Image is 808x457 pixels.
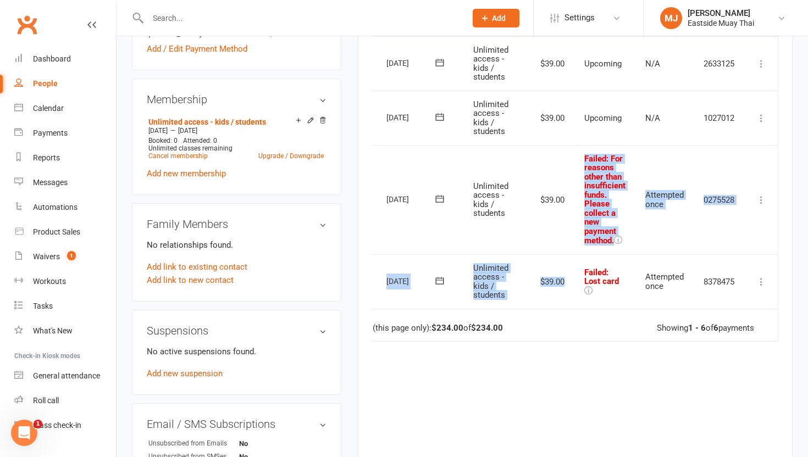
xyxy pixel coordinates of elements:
[584,59,622,69] span: Upcoming
[33,104,64,113] div: Calendar
[147,369,223,378] a: Add new suspension
[492,14,506,23] span: Add
[14,269,116,294] a: Workouts
[473,99,508,137] span: Unlimited access - kids / students
[688,18,754,28] div: Eastside Muay Thai
[147,42,247,55] a: Add / Edit Payment Method
[14,121,116,146] a: Payments
[527,91,574,145] td: $39.00
[33,396,59,405] div: Roll call
[352,324,503,333] div: Total (this page only): of
[14,294,116,319] a: Tasks
[147,274,234,287] a: Add link to new contact
[584,113,622,123] span: Upcoming
[258,152,324,160] a: Upgrade / Downgrade
[431,323,463,333] strong: $234.00
[33,227,80,236] div: Product Sales
[33,178,68,187] div: Messages
[33,79,58,88] div: People
[148,137,178,144] span: Booked: 0
[148,144,233,152] span: Unlimited classes remaining
[33,203,78,211] div: Automations
[147,238,326,252] p: No relationships found.
[14,364,116,388] a: General attendance kiosk mode
[33,302,53,310] div: Tasks
[11,420,37,446] iframe: Intercom live chat
[33,371,100,380] div: General attendance
[14,220,116,244] a: Product Sales
[147,218,326,230] h3: Family Members
[14,195,116,220] a: Automations
[473,263,508,300] span: Unlimited access - kids / students
[386,272,437,289] div: [DATE]
[183,137,217,144] span: Attended: 0
[13,11,41,38] a: Clubworx
[33,252,60,261] div: Waivers
[584,154,626,246] span: : For reasons other than insufficient funds. Please collect a new payment method.
[584,154,626,246] span: Failed
[14,413,116,438] a: Class kiosk mode
[239,439,302,448] strong: No
[14,388,116,413] a: Roll call
[147,93,326,105] h3: Membership
[147,345,326,358] p: No active suspensions found.
[688,8,754,18] div: [PERSON_NAME]
[33,277,66,286] div: Workouts
[471,323,503,333] strong: $234.00
[148,127,168,135] span: [DATE]
[14,244,116,269] a: Waivers 1
[694,254,745,309] td: 8378475
[386,109,437,126] div: [DATE]
[645,113,660,123] span: N/A
[147,418,326,430] h3: Email / SMS Subscriptions
[145,10,458,26] input: Search...
[67,251,76,260] span: 1
[473,9,519,27] button: Add
[33,153,60,162] div: Reports
[473,45,508,82] span: Unlimited access - kids / students
[147,169,226,179] a: Add new membership
[694,36,745,91] td: 2633125
[386,191,437,208] div: [DATE]
[14,71,116,96] a: People
[645,190,684,209] span: Attempted once
[147,260,247,274] a: Add link to existing contact
[148,438,239,449] div: Unsubscribed from Emails
[527,145,574,254] td: $39.00
[148,152,208,160] a: Cancel membership
[527,36,574,91] td: $39.00
[584,267,619,287] span: Failed
[34,420,42,428] span: 1
[178,127,197,135] span: [DATE]
[694,91,745,145] td: 1027012
[33,129,68,137] div: Payments
[473,181,508,219] span: Unlimited access - kids / students
[14,96,116,121] a: Calendar
[645,59,660,69] span: N/A
[14,146,116,170] a: Reports
[14,319,116,343] a: What's New
[148,118,266,126] a: Unlimited access - kids / students
[147,325,326,337] h3: Suspensions
[14,170,116,195] a: Messages
[146,126,326,135] div: —
[33,326,73,335] div: What's New
[33,421,81,430] div: Class check-in
[713,323,718,333] strong: 6
[527,254,574,309] td: $39.00
[584,267,619,287] span: : Lost card
[657,324,754,333] div: Showing of payments
[565,5,595,30] span: Settings
[14,47,116,71] a: Dashboard
[645,272,684,291] span: Attempted once
[33,54,71,63] div: Dashboard
[386,54,437,71] div: [DATE]
[688,323,706,333] strong: 1 - 6
[660,7,682,29] div: MJ
[694,145,745,254] td: 0275528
